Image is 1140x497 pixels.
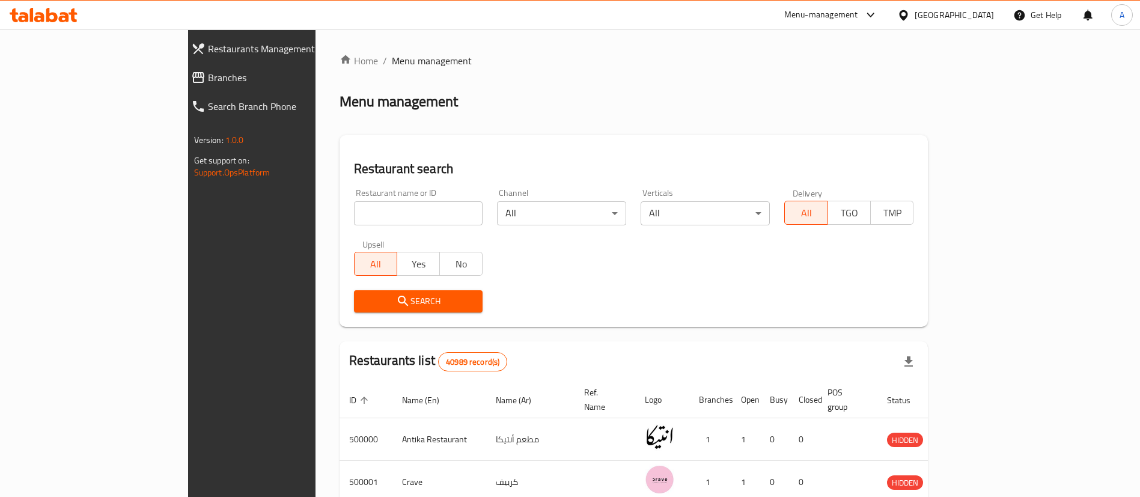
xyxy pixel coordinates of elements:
[362,240,385,248] label: Upsell
[181,63,379,92] a: Branches
[340,92,458,111] h2: Menu management
[833,204,866,222] span: TGO
[225,132,244,148] span: 1.0.0
[445,255,478,273] span: No
[828,201,871,225] button: TGO
[789,418,818,461] td: 0
[349,352,508,371] h2: Restaurants list
[402,393,455,407] span: Name (En)
[584,385,621,414] span: Ref. Name
[894,347,923,376] div: Export file
[208,99,369,114] span: Search Branch Phone
[828,385,863,414] span: POS group
[340,53,928,68] nav: breadcrumb
[887,476,923,490] span: HIDDEN
[397,252,440,276] button: Yes
[438,352,507,371] div: Total records count
[689,418,731,461] td: 1
[354,201,483,225] input: Search for restaurant name or ID..
[876,204,909,222] span: TMP
[359,255,392,273] span: All
[439,252,483,276] button: No
[887,433,923,447] span: HIDDEN
[760,418,789,461] td: 0
[1120,8,1124,22] span: A
[194,153,249,168] span: Get support on:
[364,294,474,309] span: Search
[731,418,760,461] td: 1
[496,393,547,407] span: Name (Ar)
[402,255,435,273] span: Yes
[486,418,575,461] td: مطعم أنتيكا
[915,8,994,22] div: [GEOGRAPHIC_DATA]
[689,382,731,418] th: Branches
[497,201,626,225] div: All
[439,356,507,368] span: 40989 record(s)
[887,393,926,407] span: Status
[354,252,397,276] button: All
[194,132,224,148] span: Version:
[870,201,913,225] button: TMP
[790,204,823,222] span: All
[645,465,675,495] img: Crave
[392,53,472,68] span: Menu management
[392,418,486,461] td: Antika Restaurant
[181,34,379,63] a: Restaurants Management
[354,160,914,178] h2: Restaurant search
[208,41,369,56] span: Restaurants Management
[194,165,270,180] a: Support.OpsPlatform
[731,382,760,418] th: Open
[789,382,818,418] th: Closed
[784,201,828,225] button: All
[793,189,823,197] label: Delivery
[349,393,372,407] span: ID
[641,201,770,225] div: All
[181,92,379,121] a: Search Branch Phone
[354,290,483,313] button: Search
[635,382,689,418] th: Logo
[383,53,387,68] li: /
[645,422,675,452] img: Antika Restaurant
[760,382,789,418] th: Busy
[784,8,858,22] div: Menu-management
[208,70,369,85] span: Branches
